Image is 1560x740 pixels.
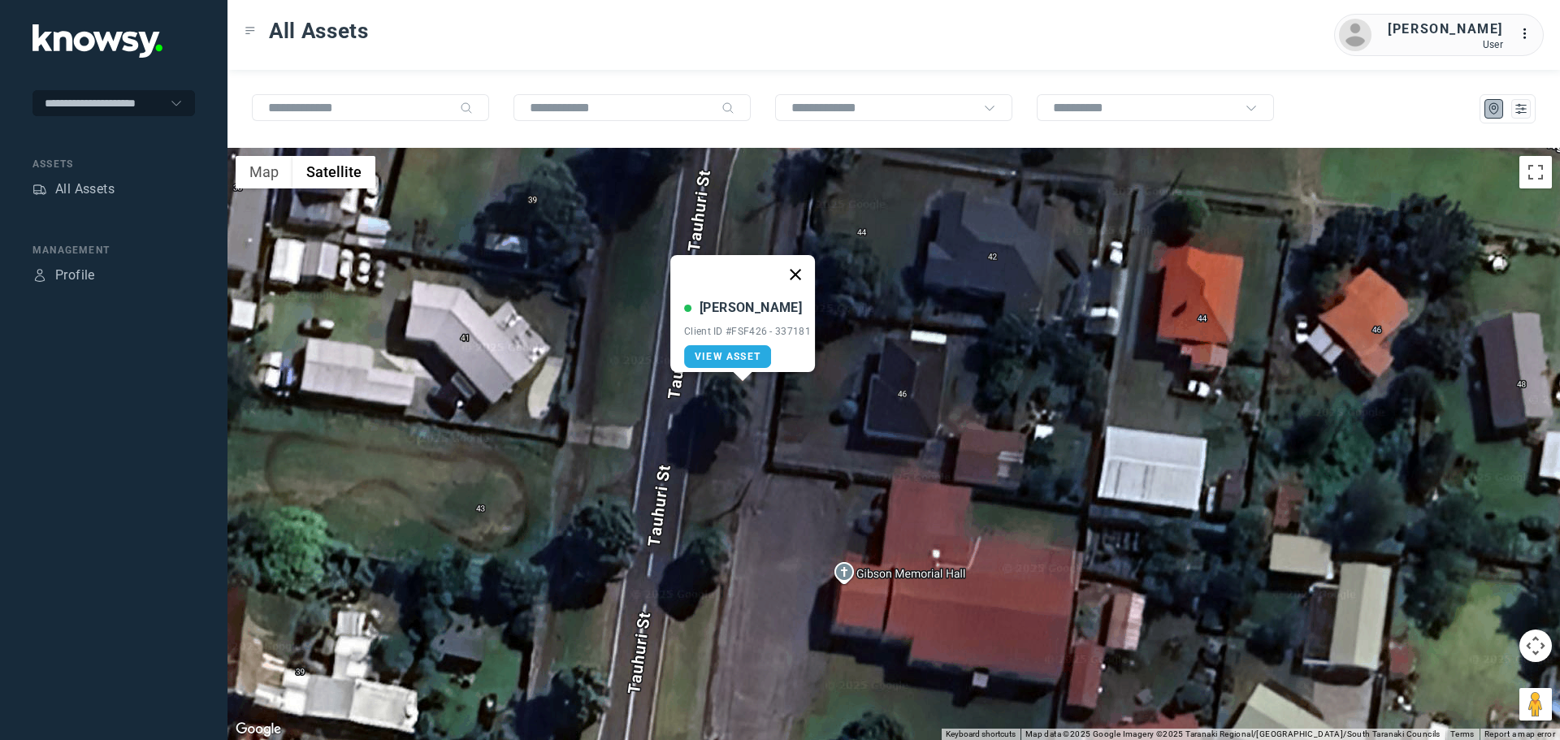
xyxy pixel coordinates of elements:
[1025,729,1441,738] span: Map data ©2025 Google Imagery ©2025 Taranaki Regional/[GEOGRAPHIC_DATA]/South Taranaki Councils
[32,157,195,171] div: Assets
[1519,688,1552,721] button: Drag Pegman onto the map to open Street View
[1519,156,1552,188] button: Toggle fullscreen view
[946,729,1016,740] button: Keyboard shortcuts
[32,182,47,197] div: Assets
[32,180,115,199] a: AssetsAll Assets
[700,298,802,318] div: [PERSON_NAME]
[1519,24,1539,46] div: :
[232,719,285,740] a: Open this area in Google Maps (opens a new window)
[292,156,375,188] button: Show satellite imagery
[32,266,95,285] a: ProfileProfile
[1487,102,1501,116] div: Map
[269,16,369,45] span: All Assets
[32,268,47,283] div: Profile
[236,156,292,188] button: Show street map
[1388,39,1503,50] div: User
[1388,19,1503,39] div: [PERSON_NAME]
[1514,102,1528,116] div: List
[232,719,285,740] img: Google
[684,345,771,368] a: View Asset
[776,255,815,294] button: Close
[460,102,473,115] div: Search
[32,24,162,58] img: Application Logo
[1450,729,1475,738] a: Terms (opens in new tab)
[55,266,95,285] div: Profile
[1484,729,1555,738] a: Report a map error
[1519,24,1539,44] div: :
[695,351,760,362] span: View Asset
[721,102,734,115] div: Search
[1519,630,1552,662] button: Map camera controls
[32,243,195,257] div: Management
[1339,19,1371,51] img: avatar.png
[1520,28,1536,40] tspan: ...
[55,180,115,199] div: All Assets
[684,326,811,337] div: Client ID #FSF426 - 337181
[245,25,256,37] div: Toggle Menu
